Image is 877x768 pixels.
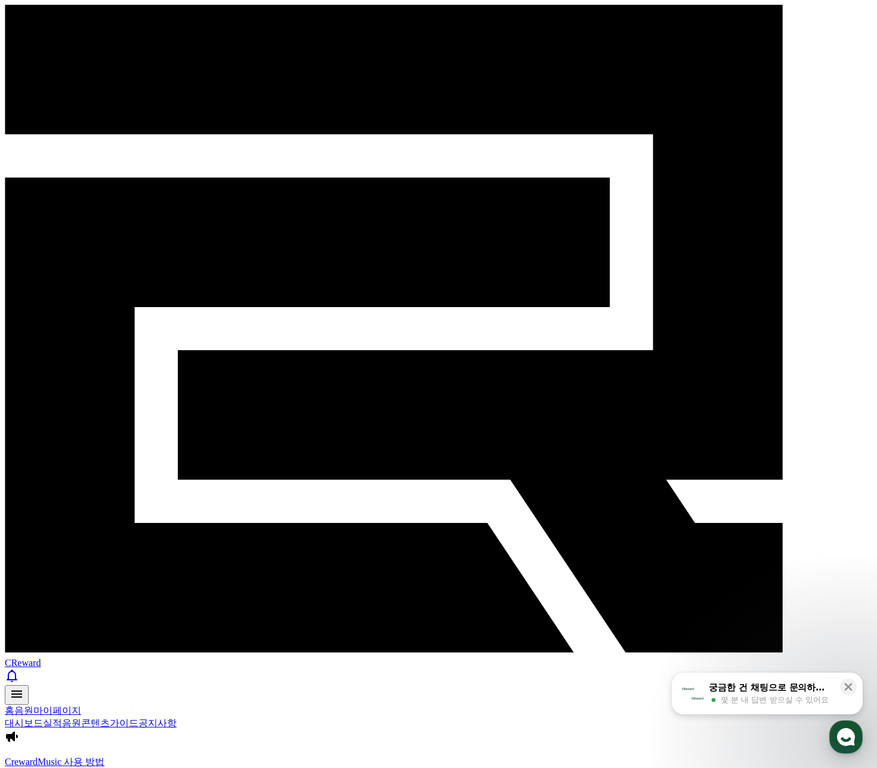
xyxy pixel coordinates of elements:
[5,705,14,716] a: 홈
[5,658,41,668] span: CReward
[43,718,62,728] a: 실적
[33,705,81,716] a: 마이페이지
[62,718,81,728] a: 음원
[138,718,177,728] a: 공지사항
[81,718,110,728] a: 콘텐츠
[5,647,872,668] a: CReward
[14,705,33,716] a: 음원
[5,718,43,728] a: 대시보드
[110,718,138,728] a: 가이드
